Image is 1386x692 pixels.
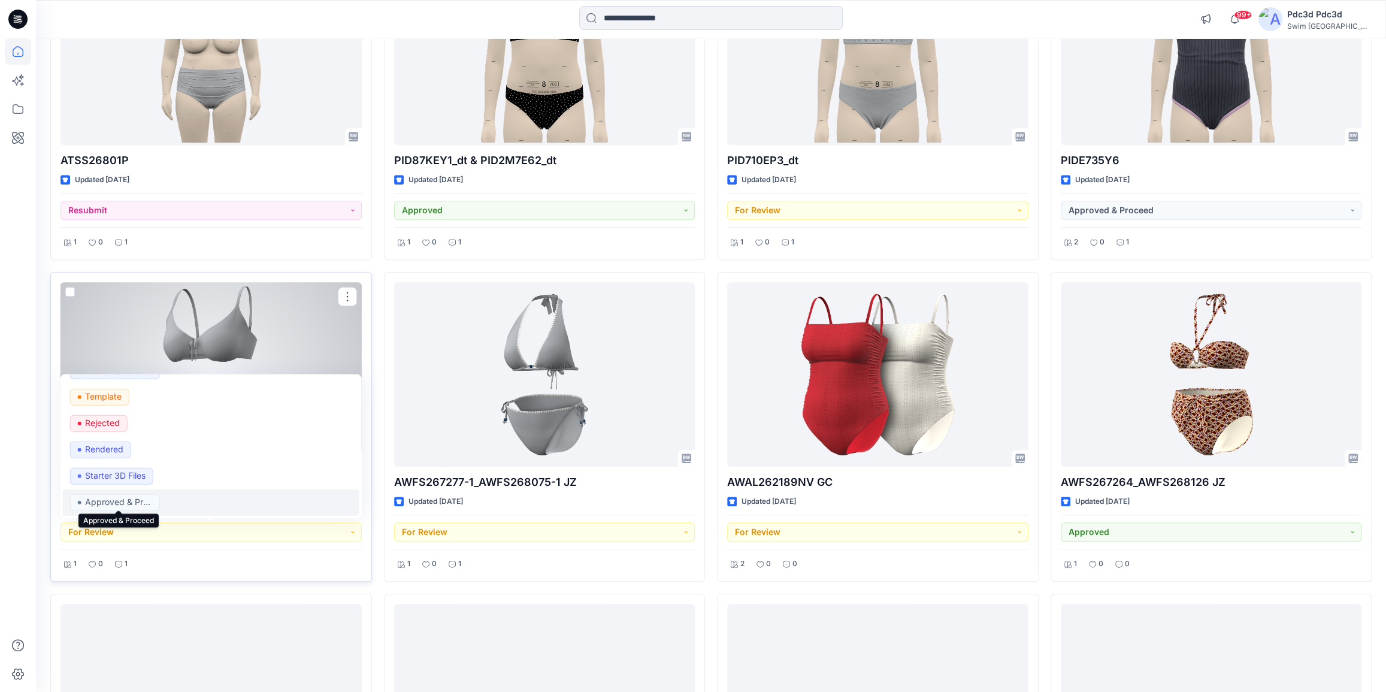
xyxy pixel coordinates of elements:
p: PID710EP3_dt [727,152,1028,169]
p: Template [85,388,122,404]
p: Updated [DATE] [742,174,796,186]
p: AWFS267264_AWFS268126 JZ [1061,474,1362,491]
p: 1 [407,558,410,570]
p: 2 [1074,236,1078,249]
p: 0 [792,558,797,570]
a: AWAL262189NV GC [727,282,1028,467]
p: Updated [DATE] [408,495,463,508]
p: 1 [125,558,128,570]
p: 1 [74,558,77,570]
p: 0 [766,558,771,570]
p: 0 [1098,558,1103,570]
p: Updated [DATE] [742,495,796,508]
p: Updated [DATE] [1075,174,1130,186]
p: Updated [DATE] [1075,495,1130,508]
p: 0 [432,558,437,570]
img: avatar [1258,7,1282,31]
div: Swim [GEOGRAPHIC_DATA] [1287,22,1371,31]
p: Rendered [85,441,123,457]
p: Rejected [85,415,120,430]
p: 0 [1100,236,1104,249]
p: 1 [1126,236,1129,249]
p: AWAL262189NV GC [727,474,1028,491]
p: Starter 3D Files [85,467,146,483]
div: Pdc3d Pdc3d [1287,7,1371,22]
p: 1 [740,236,743,249]
p: 1 [458,558,461,570]
a: AWFS267264_AWFS268126 JZ [1061,282,1362,467]
a: AWFS267359NV_AWFS268080NV2 GC [60,282,362,467]
p: 1 [407,236,410,249]
p: 1 [125,236,128,249]
p: 0 [765,236,770,249]
p: Transfer/Redress [85,362,152,377]
p: 2 [740,558,745,570]
p: 1 [1074,558,1077,570]
p: Updated [DATE] [75,174,129,186]
p: 0 [98,236,103,249]
p: 1 [74,236,77,249]
p: PID87KEY1_dt & PID2M7E62_dt [394,152,695,169]
p: PIDE735Y6 [1061,152,1362,169]
p: 0 [1125,558,1130,570]
p: AWFS267277-1_AWFS268075-1 JZ [394,474,695,491]
p: Approved & Proceed [85,494,152,509]
p: ATSS26801P [60,152,362,169]
p: 0 [98,558,103,570]
a: AWFS267277-1_AWFS268075-1 JZ [394,282,695,467]
span: 99+ [1234,10,1252,20]
p: 1 [458,236,461,249]
p: 0 [432,236,437,249]
p: Updated [DATE] [408,174,463,186]
p: 1 [791,236,794,249]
